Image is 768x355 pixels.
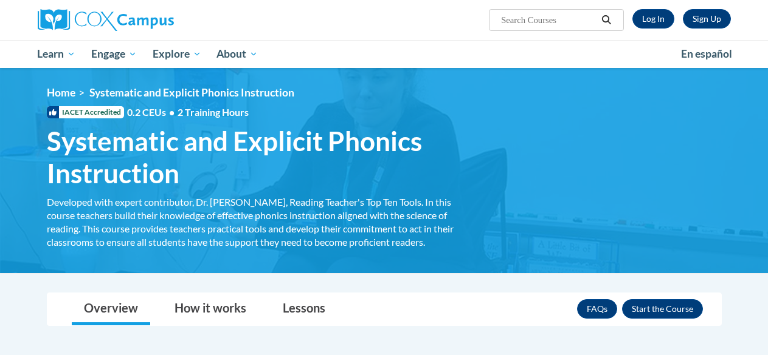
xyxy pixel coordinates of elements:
a: Engage [83,40,145,68]
span: 0.2 CEUs [127,106,249,119]
span: Engage [91,47,137,61]
span: Explore [153,47,201,61]
a: Home [47,86,75,99]
button: Enroll [622,299,703,319]
span: Learn [37,47,75,61]
a: Cox Campus [38,9,257,31]
span: About [216,47,258,61]
a: Log In [632,9,674,29]
input: Search Courses [500,13,597,27]
a: FAQs [577,299,617,319]
a: Overview [72,293,150,325]
span: • [169,106,175,118]
div: Developed with expert contributor, Dr. [PERSON_NAME], Reading Teacher's Top Ten Tools. In this co... [47,195,466,249]
a: How it works [162,293,258,325]
div: Main menu [29,40,740,68]
img: Cox Campus [38,9,174,31]
button: Search [597,13,615,27]
a: Explore [145,40,209,68]
span: En español [681,47,732,60]
a: About [209,40,266,68]
span: 2 Training Hours [178,106,249,118]
a: Learn [30,40,84,68]
a: En español [673,41,740,67]
a: Lessons [271,293,337,325]
span: IACET Accredited [47,106,124,118]
a: Register [683,9,731,29]
span: Systematic and Explicit Phonics Instruction [89,86,294,99]
span: Systematic and Explicit Phonics Instruction [47,125,466,189]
